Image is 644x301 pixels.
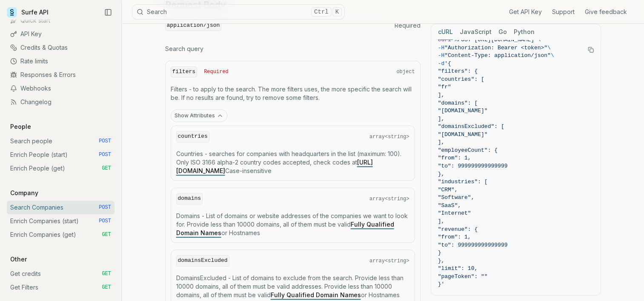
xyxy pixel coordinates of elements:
p: Company [7,189,42,197]
a: Get Filters GET [7,281,114,294]
span: "CRM", [438,187,458,193]
span: -d [438,60,445,67]
a: Enrich People (start) POST [7,148,114,162]
span: -H [438,52,445,59]
button: Copy Text [584,43,597,56]
span: "pageToken": "" [438,273,488,280]
a: Webhooks [7,82,114,95]
a: Changelog [7,95,114,109]
span: Required [204,68,229,75]
kbd: K [332,7,342,17]
a: Get API Key [509,8,542,16]
span: POST [99,204,111,211]
p: Other [7,255,30,264]
span: GET [102,165,111,172]
a: Search people POST [7,134,114,148]
a: Surfe API [7,6,49,19]
kbd: Ctrl [311,7,332,17]
span: "domains": [ [438,100,478,106]
span: }' [438,281,445,287]
span: ], [438,116,445,122]
span: POST [99,218,111,224]
a: Get credits GET [7,267,114,281]
span: object [396,68,415,75]
span: "countries": [ [438,76,484,82]
span: ], [438,218,445,224]
a: Credits & Quotas [7,41,114,54]
span: \ [547,45,551,51]
button: JavaScript [460,24,492,40]
span: "[DOMAIN_NAME]" [438,131,488,138]
code: application/json [165,20,222,31]
span: -H [438,45,445,51]
span: "from": 1, [438,155,471,161]
p: Countries - searches for companies with headquarters in the list (maximum: 100). Only ISO 3166 al... [176,150,409,175]
button: Show Attributes [171,109,227,122]
span: "fr" [438,84,451,90]
span: Required [395,21,421,30]
span: "[URL][DOMAIN_NAME]" [471,37,538,43]
span: curl [438,37,451,43]
code: domainsExcluded [176,255,229,267]
span: array<string> [369,133,409,140]
span: "Internet" [438,210,471,216]
button: Collapse Sidebar [102,6,114,19]
a: Fully Qualified Domain Names [271,291,361,298]
span: "filters": { [438,68,478,74]
span: "Authorization: Bearer <token>" [444,45,547,51]
span: array<string> [369,196,409,202]
a: Enrich Companies (start) POST [7,214,114,228]
span: \ [538,37,541,43]
span: GET [102,231,111,238]
span: "employeeCount": { [438,147,498,153]
span: GET [102,284,111,291]
button: Python [514,24,535,40]
code: filters [171,66,197,78]
code: countries [176,131,209,142]
p: DomainsExcluded - List of domains to exclude from the search. Provide less than 10000 domains, al... [176,274,409,299]
span: }, [438,258,445,264]
button: cURL [438,24,453,40]
span: }, [438,171,445,177]
span: "limit": 10, [438,265,478,272]
a: API Key [7,27,114,41]
span: "to": 999999999999999 [438,163,508,169]
p: People [7,122,34,131]
span: POST [99,151,111,158]
p: Search query [165,45,421,53]
span: POST [99,138,111,145]
a: Search Companies POST [7,201,114,214]
span: \ [551,52,554,59]
span: "revenue": { [438,226,478,233]
span: "SaaS", [438,202,461,209]
span: "Content-Type: application/json" [444,52,551,59]
span: GET [102,270,111,277]
span: array<string> [369,258,409,264]
p: Domains - List of domains or website addresses of the companies we want to look for. Provide less... [176,212,409,237]
button: Go [498,24,507,40]
span: "[DOMAIN_NAME]" [438,108,488,114]
span: "to": 999999999999999 [438,242,508,248]
span: "Software", [438,194,475,201]
span: ], [438,92,445,98]
button: SearchCtrlK [132,4,345,20]
a: Give feedback [585,8,627,16]
p: Filters - to apply to the search. The more filters uses, the more specific the search will be. If... [171,85,415,102]
span: ], [438,139,445,145]
span: "domainsExcluded": [ [438,123,504,130]
a: Quick start [7,14,114,27]
a: Enrich People (get) GET [7,162,114,175]
span: "from": 1, [438,234,471,240]
span: "industries": [ [438,179,488,185]
span: POST [458,37,471,43]
a: Responses & Errors [7,68,114,82]
span: } [438,250,441,256]
code: domains [176,193,203,204]
a: Support [552,8,575,16]
a: Enrich Companies (get) GET [7,228,114,241]
a: Rate limits [7,54,114,68]
span: -X [451,37,458,43]
span: '{ [444,60,451,67]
